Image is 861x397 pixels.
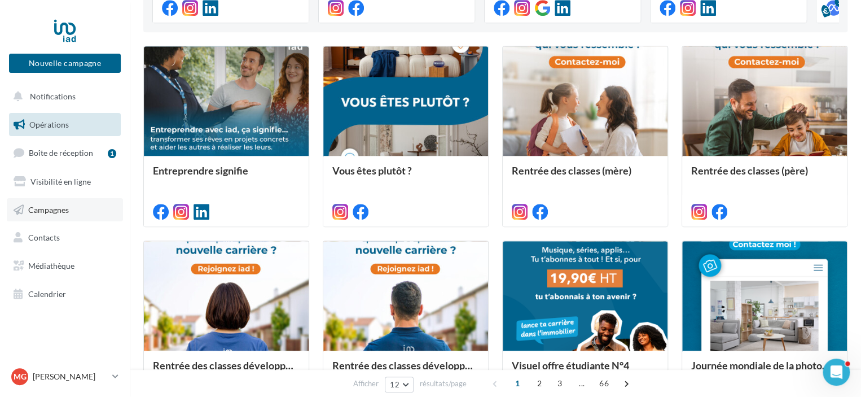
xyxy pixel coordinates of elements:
span: 3 [551,374,569,392]
span: MG [14,371,27,382]
button: 12 [385,377,414,392]
span: Campagnes [28,204,69,214]
div: Rentrée des classes (père) [691,165,838,187]
iframe: Intercom live chat [823,359,850,386]
span: 12 [390,380,399,389]
span: Boîte de réception [29,148,93,158]
span: Notifications [30,91,76,101]
div: 1 [108,149,116,158]
span: ... [573,374,591,392]
div: Rentrée des classes développement (conseillère) [153,360,300,382]
div: Visuel offre étudiante N°4 [512,360,658,382]
a: Contacts [7,226,123,250]
a: MG [PERSON_NAME] [9,366,121,387]
span: 1 [508,374,526,392]
span: Afficher [353,378,379,389]
div: Vous êtes plutôt ? [332,165,479,187]
span: 2 [530,374,548,392]
span: Contacts [28,233,60,242]
div: Journée mondiale de la photographie [691,360,838,382]
a: Opérations [7,113,123,137]
span: Médiathèque [28,261,74,271]
div: Entreprendre signifie [153,165,300,187]
div: Rentrée des classes développement (conseiller) [332,360,479,382]
span: 66 [595,374,613,392]
a: Boîte de réception1 [7,141,123,165]
a: Médiathèque [7,254,123,278]
a: Calendrier [7,282,123,306]
span: Opérations [29,120,69,129]
button: Nouvelle campagne [9,54,121,73]
button: Notifications [7,85,118,108]
span: Calendrier [28,289,66,299]
span: résultats/page [420,378,467,389]
a: Visibilité en ligne [7,170,123,194]
span: Visibilité en ligne [30,177,91,186]
div: Rentrée des classes (mère) [512,165,658,187]
p: [PERSON_NAME] [33,371,108,382]
a: Campagnes [7,198,123,222]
